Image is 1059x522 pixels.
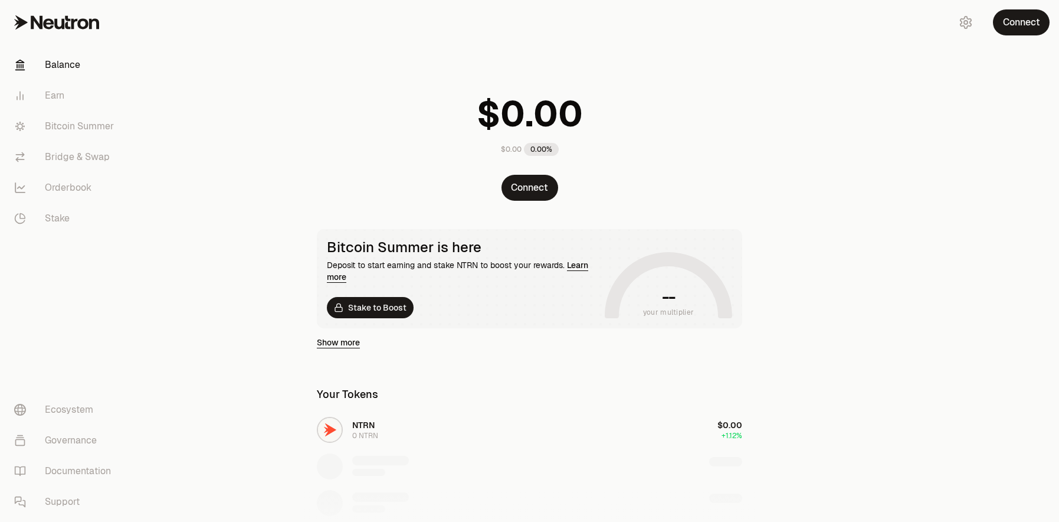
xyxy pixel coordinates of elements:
[327,239,600,256] div: Bitcoin Summer is here
[5,203,127,234] a: Stake
[5,50,127,80] a: Balance
[5,425,127,456] a: Governance
[5,394,127,425] a: Ecosystem
[317,386,378,403] div: Your Tokens
[501,175,558,201] button: Connect
[5,456,127,487] a: Documentation
[5,172,127,203] a: Orderbook
[5,80,127,111] a: Earn
[524,143,559,156] div: 0.00%
[327,259,600,283] div: Deposit to start earning and stake NTRN to boost your rewards.
[5,487,127,517] a: Support
[993,9,1050,35] button: Connect
[317,337,360,348] a: Show more
[5,111,127,142] a: Bitcoin Summer
[662,288,676,306] h1: --
[643,306,694,318] span: your multiplier
[501,145,522,154] div: $0.00
[5,142,127,172] a: Bridge & Swap
[327,297,414,318] a: Stake to Boost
